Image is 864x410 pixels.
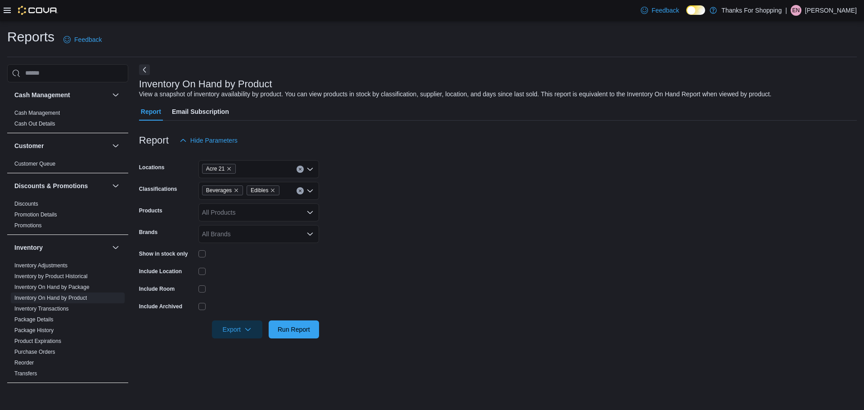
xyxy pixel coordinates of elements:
button: Open list of options [306,166,314,173]
a: Inventory by Product Historical [14,273,88,279]
a: Inventory Adjustments [14,262,67,269]
span: Feedback [74,35,102,44]
a: Transfers [14,370,37,377]
button: Customer [14,141,108,150]
span: Reorder [14,359,34,366]
a: Product Expirations [14,338,61,344]
a: Promotion Details [14,212,57,218]
span: Cash Out Details [14,120,55,127]
span: Edibles [247,185,279,195]
div: Customer [7,158,128,173]
span: Purchase Orders [14,348,55,356]
button: Remove Acre 21 from selection in this group [226,166,232,171]
img: Cova [18,6,58,15]
a: Cash Out Details [14,121,55,127]
button: Clear input [297,166,304,173]
button: Cash Management [110,90,121,100]
h3: Customer [14,141,44,150]
span: Discounts [14,200,38,207]
span: Acre 21 [206,164,225,173]
button: Discounts & Promotions [14,181,108,190]
a: Inventory Transactions [14,306,69,312]
span: Export [217,320,257,338]
button: Customer [110,140,121,151]
span: Inventory On Hand by Product [14,294,87,302]
p: Thanks For Shopping [721,5,782,16]
span: Cash Management [14,109,60,117]
label: Show in stock only [139,250,188,257]
a: Cash Management [14,110,60,116]
label: Include Location [139,268,182,275]
h3: Discounts & Promotions [14,181,88,190]
span: Product Expirations [14,338,61,345]
h3: Report [139,135,169,146]
label: Brands [139,229,157,236]
span: Inventory On Hand by Package [14,284,90,291]
h3: Inventory On Hand by Product [139,79,272,90]
a: Feedback [637,1,683,19]
h3: Inventory [14,243,43,252]
h3: Cash Management [14,90,70,99]
label: Products [139,207,162,214]
a: Feedback [60,31,105,49]
label: Classifications [139,185,177,193]
span: Report [141,103,161,121]
a: Package Details [14,316,54,323]
button: Inventory [14,243,108,252]
span: Promotion Details [14,211,57,218]
button: Open list of options [306,187,314,194]
div: Discounts & Promotions [7,198,128,234]
span: Acre 21 [202,164,236,174]
div: Emily Niezgoda [791,5,801,16]
button: Remove Beverages from selection in this group [234,188,239,193]
a: Purchase Orders [14,349,55,355]
button: Open list of options [306,209,314,216]
label: Include Archived [139,303,182,310]
span: Customer Queue [14,160,55,167]
button: Open list of options [306,230,314,238]
div: View a snapshot of inventory availability by product. You can view products in stock by classific... [139,90,772,99]
span: Email Subscription [172,103,229,121]
button: Run Report [269,320,319,338]
a: Reorder [14,360,34,366]
button: Hide Parameters [176,131,241,149]
button: Export [212,320,262,338]
input: Dark Mode [686,5,705,15]
p: [PERSON_NAME] [805,5,857,16]
h1: Reports [7,28,54,46]
button: Clear input [297,187,304,194]
a: Inventory On Hand by Product [14,295,87,301]
span: Edibles [251,186,268,195]
button: Cash Management [14,90,108,99]
span: Inventory Transactions [14,305,69,312]
button: Next [139,64,150,75]
a: Discounts [14,201,38,207]
span: Beverages [202,185,243,195]
a: Customer Queue [14,161,55,167]
button: Remove Edibles from selection in this group [270,188,275,193]
p: | [785,5,787,16]
label: Include Room [139,285,175,293]
a: Promotions [14,222,42,229]
a: Inventory On Hand by Package [14,284,90,290]
a: Package History [14,327,54,333]
div: Inventory [7,260,128,383]
span: EN [792,5,800,16]
button: Discounts & Promotions [110,180,121,191]
span: Beverages [206,186,232,195]
div: Cash Management [7,108,128,133]
span: Hide Parameters [190,136,238,145]
span: Run Report [278,325,310,334]
span: Feedback [652,6,679,15]
button: Inventory [110,242,121,253]
label: Locations [139,164,165,171]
